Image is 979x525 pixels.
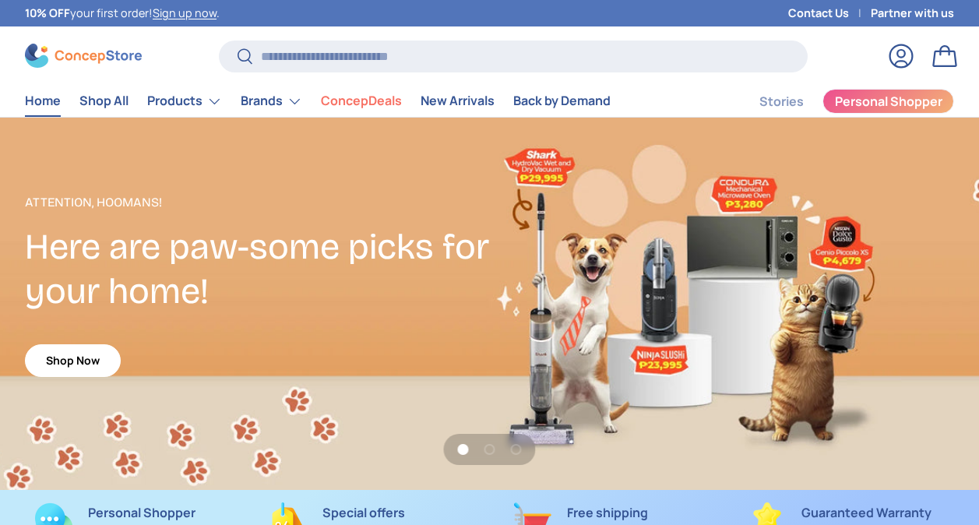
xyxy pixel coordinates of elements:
[722,86,954,117] nav: Secondary
[835,95,942,107] span: Personal Shopper
[513,86,611,116] a: Back by Demand
[25,5,220,22] p: your first order! .
[871,5,954,22] a: Partner with us
[321,86,402,116] a: ConcepDeals
[25,44,142,68] img: ConcepStore
[322,504,405,521] strong: Special offers
[25,86,611,117] nav: Primary
[759,86,804,117] a: Stories
[231,86,312,117] summary: Brands
[801,504,931,521] strong: Guaranteed Warranty
[25,344,121,378] a: Shop Now
[25,86,61,116] a: Home
[822,89,954,114] a: Personal Shopper
[567,504,648,521] strong: Free shipping
[138,86,231,117] summary: Products
[25,193,490,212] p: Attention, Hoomans!
[25,5,70,20] strong: 10% OFF
[88,504,195,521] strong: Personal Shopper
[147,86,222,117] a: Products
[421,86,495,116] a: New Arrivals
[153,5,217,20] a: Sign up now
[788,5,871,22] a: Contact Us
[25,224,490,314] h2: Here are paw-some picks for your home!
[79,86,129,116] a: Shop All
[241,86,302,117] a: Brands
